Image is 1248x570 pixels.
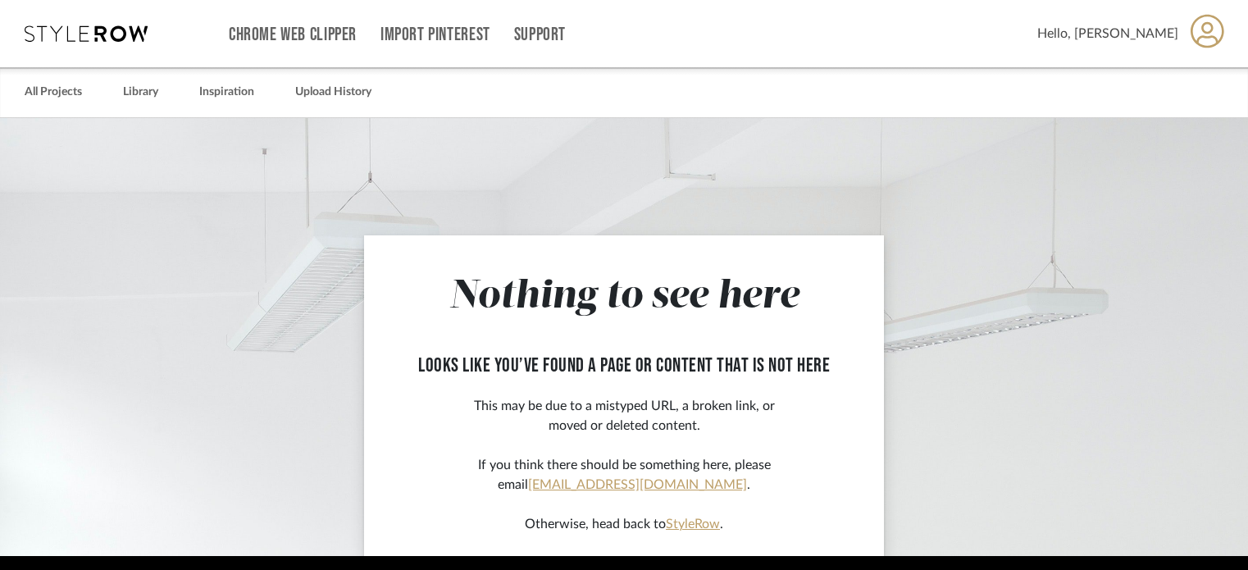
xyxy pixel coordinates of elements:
[397,514,851,534] p: Otherwise, head back to .
[229,28,357,42] a: Chrome Web Clipper
[397,274,851,321] h1: Nothing to see here
[397,354,851,378] h2: looks like you’ve found a page or content that is not here
[514,28,566,42] a: Support
[666,518,720,531] a: StyleRow
[397,396,851,435] p: This may be due to a mistyped URL, a broken link, or moved or deleted content.
[528,478,747,491] a: [EMAIL_ADDRESS][DOMAIN_NAME]
[397,455,851,495] p: If you think there should be something here, please email .
[380,28,490,42] a: Import Pinterest
[199,81,254,103] a: Inspiration
[1037,24,1178,43] span: Hello, [PERSON_NAME]
[25,81,82,103] a: All Projects
[295,81,371,103] a: Upload History
[123,81,158,103] a: Library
